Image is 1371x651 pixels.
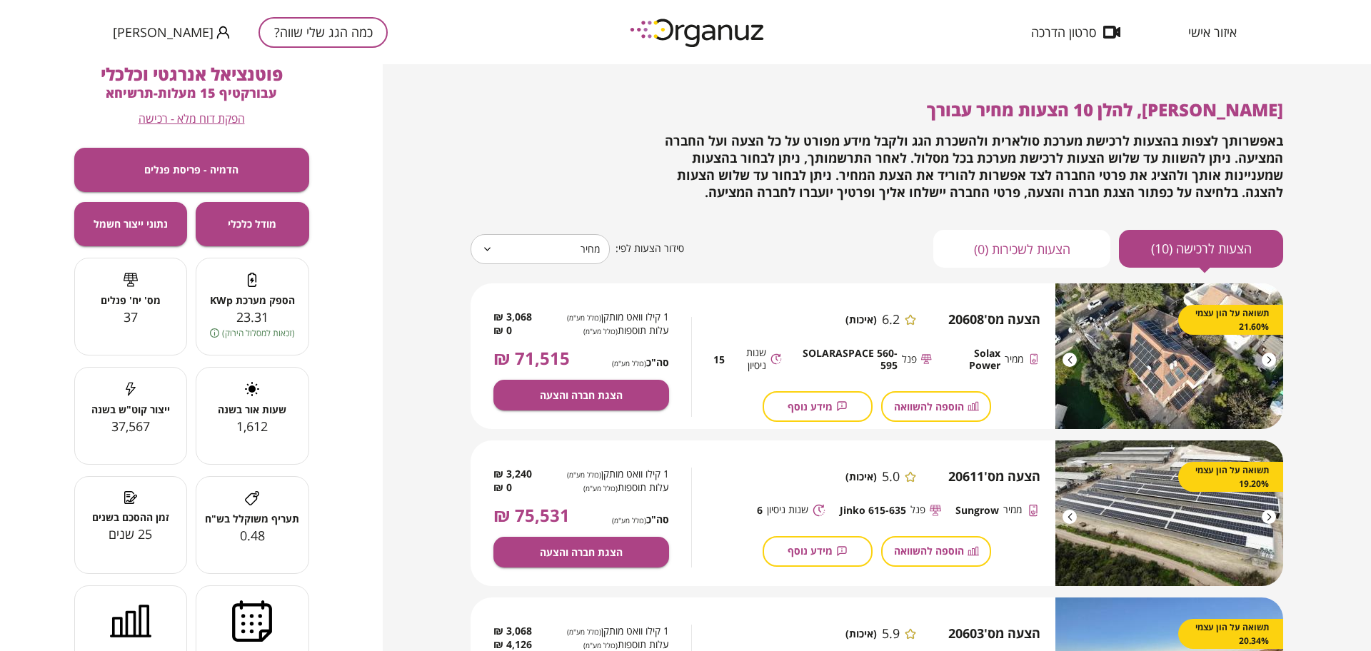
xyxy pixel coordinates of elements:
span: 25 שנים [109,525,152,542]
span: 23.31 [236,308,268,325]
span: (כולל מע"מ) [583,326,618,336]
span: הוספה להשוואה [894,545,964,557]
button: איזור אישי [1167,25,1258,39]
span: Solax Power [946,347,1000,372]
span: (כולל מע"מ) [567,470,601,480]
button: הצגת חברה והצעה [493,537,669,567]
span: (כולל מע"מ) [567,627,601,637]
span: סידור הצעות לפי: [616,242,684,256]
span: ממיר [1005,353,1023,366]
span: מידע נוסף [788,545,833,557]
span: [PERSON_NAME] [113,25,214,39]
span: איזור אישי [1188,25,1237,39]
span: הצעה מס' 20603 [948,626,1040,642]
span: 5.9 [882,626,900,642]
span: מודל כלכלי [228,218,276,230]
span: [PERSON_NAME], להלן 10 הצעות מחיר עבורך [927,98,1283,121]
span: 6.2 [882,312,900,328]
span: 3,240 ₪ [493,468,532,481]
button: סרטון הדרכה [1010,25,1142,39]
span: 1 קילו וואט מותקן [555,625,669,638]
span: 3,068 ₪ [493,311,532,324]
span: הצעה מס' 20611 [948,469,1040,485]
span: (כולל מע"מ) [583,483,618,493]
span: תעריף משוקלל בש"ח [196,513,308,525]
span: (כולל מע"מ) [567,313,601,323]
span: סה"כ [612,356,669,368]
span: 0 ₪ [493,481,512,495]
span: 1 קילו וואט מותקן [555,311,669,324]
button: הצעות לרכישה (10) [1119,230,1283,268]
span: (איכות) [845,470,877,483]
span: תשואה על הון עצמי 20.34% [1192,620,1269,647]
span: תשואה על הון עצמי 19.20% [1192,463,1269,490]
span: הצגת חברה והצעה [540,546,623,558]
span: 1,612 [236,418,268,435]
span: ממיר [1003,503,1022,517]
button: הצעות לשכירות (0) [933,230,1110,268]
button: [PERSON_NAME] [113,24,230,41]
button: מידע נוסף [763,536,873,567]
span: פנל [910,503,925,517]
span: מידע נוסף [788,400,833,413]
span: (איכות) [845,313,877,325]
span: עבור קטיף 15 מעלות-תרשיחא [106,84,277,101]
span: שנות ניסיון [729,346,766,373]
span: Sungrow [955,504,999,516]
button: מידע נוסף [763,391,873,422]
span: סרטון הדרכה [1031,25,1096,39]
span: 15 [713,353,725,365]
img: image [1055,283,1283,429]
span: 75,531 ₪ [493,505,570,525]
span: (איכות) [845,627,877,640]
span: פנל [902,353,917,366]
span: 5.0 [882,469,900,485]
span: הדמיה - פריסת פנלים [144,163,238,176]
div: מחיר [471,229,610,269]
button: הוספה להשוואה [881,391,991,422]
span: 0.48 [240,527,265,544]
span: 37,567 [111,418,150,435]
img: image [1055,440,1283,586]
span: (כולל מע"מ) [612,515,646,525]
span: שנות ניסיון [767,503,808,517]
span: 37 [124,308,138,325]
span: פוטנציאל אנרגטי וכלכלי [101,62,283,86]
span: נתוני ייצור חשמל [94,218,168,230]
span: הצגת חברה והצעה [540,389,623,401]
span: הצעה מס' 20608 [948,312,1040,328]
button: כמה הגג שלי שווה? [258,17,388,48]
span: 1 קילו וואט מותקן [555,468,669,481]
span: עלות תוספות [555,481,669,495]
button: נתוני ייצור חשמל [74,202,188,246]
button: מודל כלכלי [196,202,309,246]
span: Jinko 615-635 [840,504,906,516]
span: SOLARASPACE 560-595 [796,347,898,372]
span: ייצור קוט"ש בשנה [75,403,187,415]
span: 0 ₪ [493,324,512,338]
span: תשואה על הון עצמי 21.60% [1192,306,1269,333]
span: באפשרותך לצפות בהצעות לרכישת מערכת סולארית ולהשכרת הגג ולקבל מידע מפורט על כל הצעה ועל החברה המצי... [665,132,1283,201]
img: logo [620,13,777,52]
span: זמן ההסכם בשנים [75,511,187,523]
span: 6 [757,504,763,516]
span: שעות אור בשנה [196,403,308,415]
span: עלות תוספות [555,324,669,338]
button: הפקת דוח מלא - רכישה [139,112,245,126]
button: הוספה להשוואה [881,536,991,567]
button: הצגת חברה והצעה [493,380,669,410]
span: סה"כ [612,513,669,525]
span: 3,068 ₪ [493,625,532,638]
span: הספק מערכת KWp [196,294,308,306]
span: 71,515 ₪ [493,348,570,368]
span: (כולל מע"מ) [583,640,618,650]
span: הוספה להשוואה [894,400,964,413]
span: (זכאות למסלול הירוק) [222,326,295,340]
span: מס' יח' פנלים [75,294,187,306]
button: הדמיה - פריסת פנלים [74,148,309,192]
span: (כולל מע"מ) [612,358,646,368]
